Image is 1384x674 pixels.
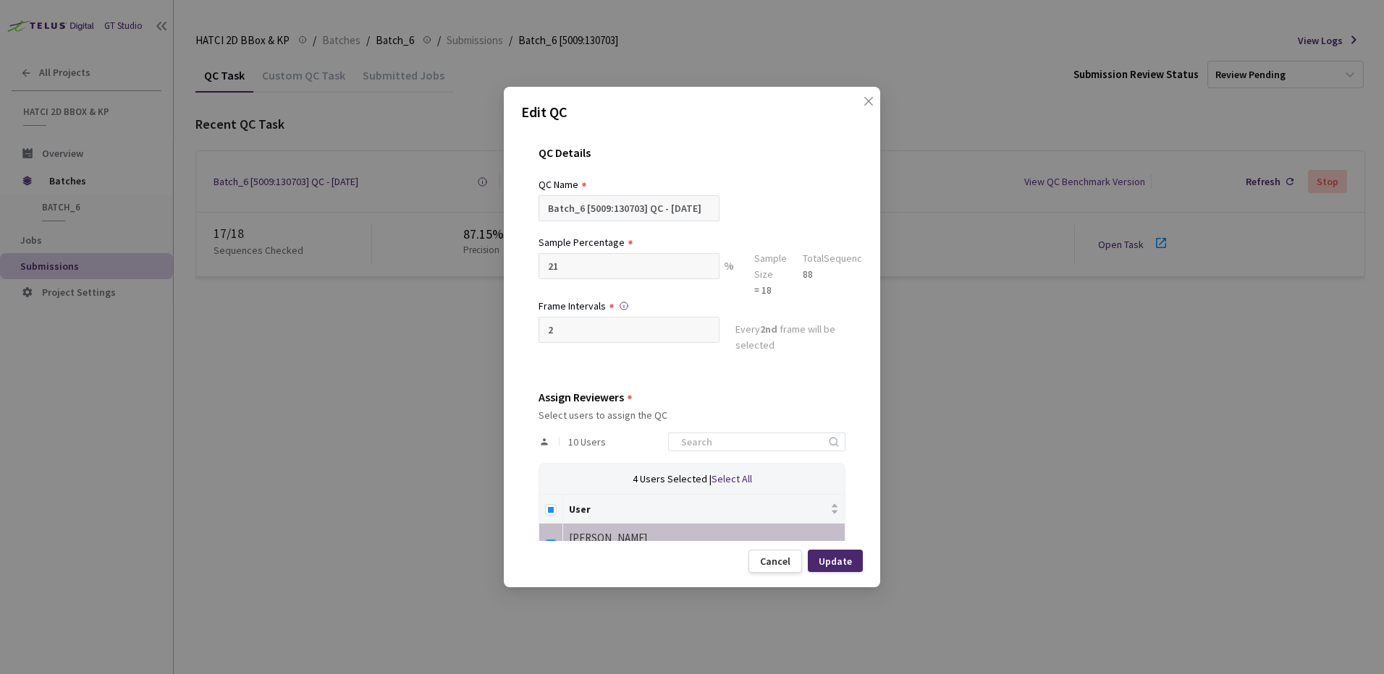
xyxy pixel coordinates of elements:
div: [PERSON_NAME] [569,529,839,547]
div: Update [819,555,852,567]
div: Assign Reviewers [539,391,624,404]
div: Sample Percentage [539,234,625,250]
span: 10 Users [568,436,606,448]
div: 88 [803,266,873,282]
div: = 18 [754,282,787,298]
strong: 2nd [760,323,777,336]
div: QC Details [539,146,845,176]
input: Search [672,433,827,451]
button: Close [848,95,872,119]
div: % [720,253,738,298]
div: QC Name [539,176,578,192]
div: Select users to assign the QC [539,409,845,421]
span: close [863,95,874,136]
p: Edit QC [521,101,863,123]
span: User [569,503,827,515]
span: 4 Users Selected | [633,472,712,485]
div: Cancel [760,555,790,567]
th: User [563,495,845,524]
div: Sample Size [754,250,787,282]
span: Select All [712,472,752,485]
div: Every frame will be selected [735,321,845,356]
input: Enter frame interval [539,317,720,343]
div: Total Sequences [803,250,873,266]
div: Frame Intervals [539,298,606,314]
input: e.g. 10 [539,253,720,279]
